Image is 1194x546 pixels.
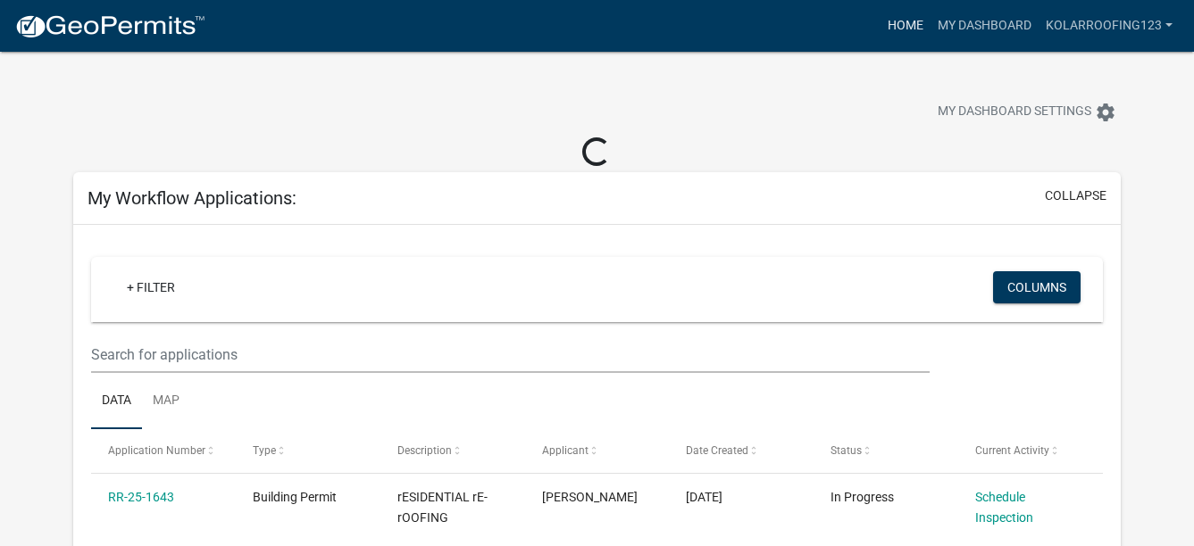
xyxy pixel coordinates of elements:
[831,490,894,504] span: In Progress
[253,444,276,457] span: Type
[91,429,236,472] datatable-header-cell: Application Number
[938,102,1091,123] span: My Dashboard Settings
[91,336,930,373] input: Search for applications
[524,429,669,472] datatable-header-cell: Applicant
[1045,186,1106,205] button: collapse
[831,444,862,457] span: Status
[397,444,452,457] span: Description
[686,490,722,504] span: 08/29/2025
[142,373,190,430] a: Map
[253,490,337,504] span: Building Permit
[108,444,205,457] span: Application Number
[542,490,638,504] span: Tim
[113,271,189,303] a: + Filter
[958,429,1103,472] datatable-header-cell: Current Activity
[923,95,1131,129] button: My Dashboard Settingssettings
[397,490,488,525] span: rESIDENTIAL rE-rOOFING
[236,429,380,472] datatable-header-cell: Type
[108,490,174,504] a: RR-25-1643
[542,444,589,457] span: Applicant
[975,444,1049,457] span: Current Activity
[88,187,296,209] h5: My Workflow Applications:
[993,271,1081,303] button: Columns
[1095,102,1116,123] i: settings
[669,429,814,472] datatable-header-cell: Date Created
[1039,9,1180,43] a: kolarroofing123
[91,373,142,430] a: Data
[881,9,931,43] a: Home
[380,429,525,472] datatable-header-cell: Description
[931,9,1039,43] a: My Dashboard
[814,429,958,472] datatable-header-cell: Status
[975,490,1033,525] a: Schedule Inspection
[686,444,748,457] span: Date Created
